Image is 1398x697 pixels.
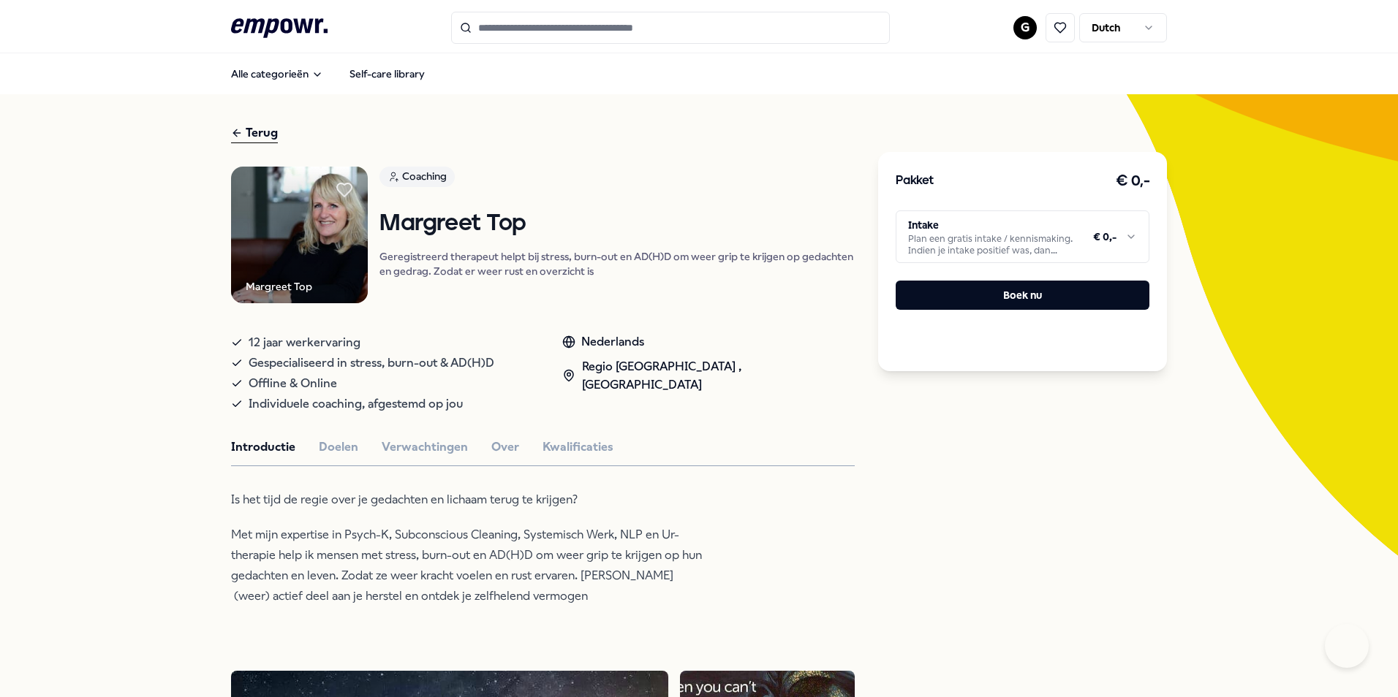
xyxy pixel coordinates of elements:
p: Geregistreerd therapeut helpt bij stress, burn-out en AD(H)D om weer grip te krijgen op gedachten... [379,249,855,278]
span: 12 jaar werkervaring [249,332,360,353]
img: Product Image [231,167,368,303]
button: Alle categorieën [219,59,335,88]
h3: € 0,- [1116,170,1150,193]
div: Coaching [379,167,455,187]
iframe: Help Scout Beacon - Open [1325,624,1369,668]
span: Individuele coaching, afgestemd op jou [249,394,463,414]
button: Doelen [319,438,358,457]
button: Kwalificaties [543,438,613,457]
a: Coaching [379,167,855,192]
button: Over [491,438,519,457]
a: Self-care library [338,59,437,88]
input: Search for products, categories or subcategories [451,12,890,44]
p: Met mijn expertise in Psych-K, Subconscious Cleaning, Systemisch Werk, NLP en Ur-therapie help ik... [231,525,706,606]
span: Offline & Online [249,373,337,394]
button: Boek nu [896,281,1149,310]
div: Margreet Top [246,278,312,294]
p: Is het tijd de regie over je gedachten en lichaam terug te krijgen? [231,490,706,510]
h1: Margreet Top [379,211,855,237]
div: Nederlands [562,332,855,351]
button: G [1013,16,1037,39]
div: Regio [GEOGRAPHIC_DATA] , [GEOGRAPHIC_DATA] [562,357,855,395]
div: Terug [231,123,278,143]
nav: Main [219,59,437,88]
button: Verwachtingen [382,438,468,457]
h3: Pakket [896,172,934,191]
span: Gespecialiseerd in stress, burn-out & AD(H)D [249,353,494,373]
button: Introductie [231,438,295,457]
